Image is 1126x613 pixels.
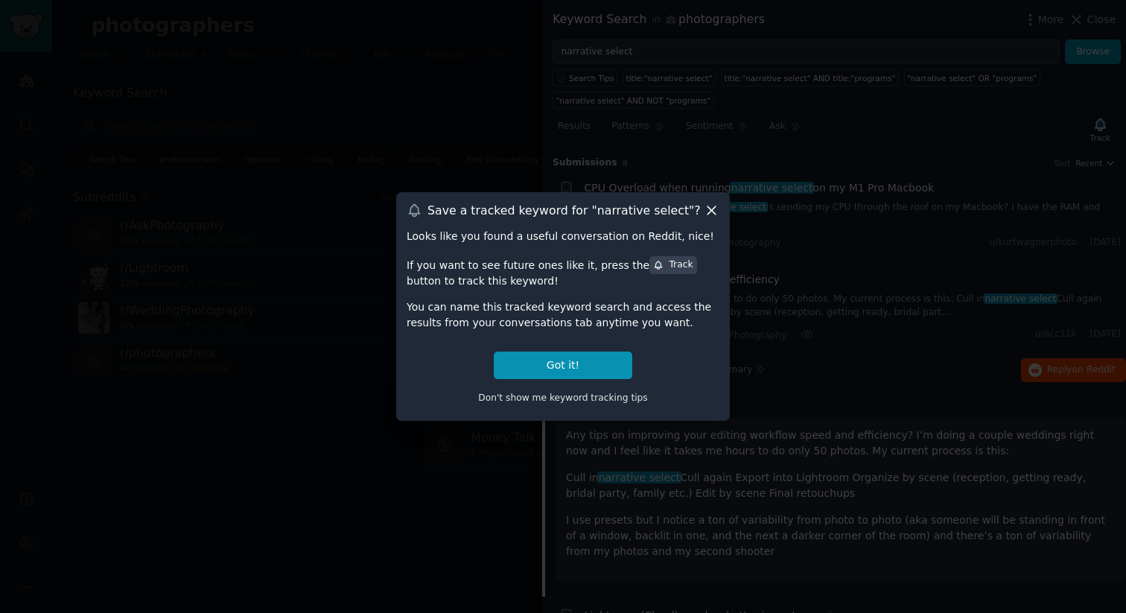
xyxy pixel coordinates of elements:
button: Got it! [494,352,632,379]
h3: Save a tracked keyword for " narrative select "? [427,203,701,218]
span: Don't show me keyword tracking tips [478,393,648,403]
div: Looks like you found a useful conversation on Reddit, nice! [407,229,719,244]
div: If you want to see future ones like it, press the button to track this keyword! [407,255,719,289]
div: Track [653,258,693,272]
div: You can name this tracked keyword search and access the results from your conversations tab anyti... [407,299,719,331]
